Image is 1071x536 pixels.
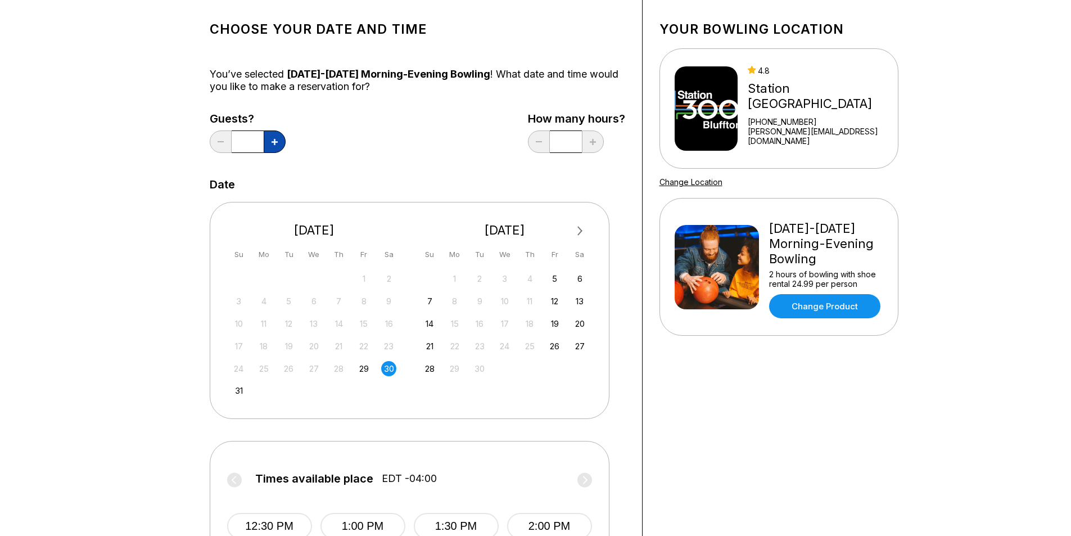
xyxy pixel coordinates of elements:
div: Fr [547,247,562,262]
div: 2 hours of bowling with shoe rental 24.99 per person [769,269,883,289]
div: Not available Thursday, August 7th, 2025 [331,294,346,309]
div: Not available Tuesday, September 9th, 2025 [472,294,487,309]
div: Not available Wednesday, September 24th, 2025 [497,339,512,354]
div: Tu [281,247,296,262]
div: Not available Thursday, August 21st, 2025 [331,339,346,354]
div: Choose Friday, August 29th, 2025 [356,361,372,376]
div: Choose Friday, September 26th, 2025 [547,339,562,354]
div: Not available Monday, September 22nd, 2025 [447,339,462,354]
div: Not available Friday, August 15th, 2025 [356,316,372,331]
a: Change Location [659,177,722,187]
div: Th [522,247,537,262]
div: Not available Monday, August 4th, 2025 [256,294,272,309]
div: We [497,247,512,262]
div: [PHONE_NUMBER] [748,117,893,127]
div: You’ve selected ! What date and time would you like to make a reservation for? [210,68,625,93]
div: Not available Thursday, August 14th, 2025 [331,316,346,331]
div: Not available Tuesday, September 2nd, 2025 [472,271,487,286]
div: Not available Monday, August 11th, 2025 [256,316,272,331]
div: Not available Monday, September 8th, 2025 [447,294,462,309]
div: Not available Thursday, September 25th, 2025 [522,339,537,354]
div: Not available Wednesday, August 27th, 2025 [306,361,322,376]
div: Not available Thursday, September 4th, 2025 [522,271,537,286]
label: How many hours? [528,112,625,125]
button: Next Month [571,222,589,240]
h1: Choose your Date and time [210,21,625,37]
div: Sa [572,247,588,262]
div: 4.8 [748,66,893,75]
div: Not available Tuesday, August 5th, 2025 [281,294,296,309]
div: Choose Friday, September 5th, 2025 [547,271,562,286]
div: Su [231,247,246,262]
div: Station [GEOGRAPHIC_DATA] [748,81,893,111]
div: Not available Wednesday, September 17th, 2025 [497,316,512,331]
div: Th [331,247,346,262]
a: [PERSON_NAME][EMAIL_ADDRESS][DOMAIN_NAME] [748,127,893,146]
div: Not available Tuesday, August 19th, 2025 [281,339,296,354]
div: Not available Wednesday, August 6th, 2025 [306,294,322,309]
div: Not available Friday, August 1st, 2025 [356,271,372,286]
div: Choose Sunday, September 28th, 2025 [422,361,437,376]
div: Sa [381,247,396,262]
div: [DATE] [418,223,592,238]
div: Not available Tuesday, September 30th, 2025 [472,361,487,376]
div: Not available Wednesday, September 10th, 2025 [497,294,512,309]
div: Not available Friday, August 8th, 2025 [356,294,372,309]
div: month 2025-08 [230,270,399,399]
a: Change Product [769,294,880,318]
div: Not available Tuesday, September 16th, 2025 [472,316,487,331]
div: Not available Monday, September 15th, 2025 [447,316,462,331]
div: Not available Monday, August 18th, 2025 [256,339,272,354]
img: Friday-Sunday Morning-Evening Bowling [675,225,759,309]
div: Not available Saturday, August 9th, 2025 [381,294,396,309]
div: Fr [356,247,372,262]
div: Choose Saturday, August 30th, 2025 [381,361,396,376]
div: Choose Saturday, September 27th, 2025 [572,339,588,354]
div: Not available Sunday, August 3rd, 2025 [231,294,246,309]
div: Not available Thursday, August 28th, 2025 [331,361,346,376]
div: [DATE]-[DATE] Morning-Evening Bowling [769,221,883,267]
div: Not available Tuesday, August 12th, 2025 [281,316,296,331]
div: We [306,247,322,262]
div: Choose Sunday, August 31st, 2025 [231,383,246,398]
div: Not available Thursday, September 11th, 2025 [522,294,537,309]
div: Not available Wednesday, September 3rd, 2025 [497,271,512,286]
div: Mo [447,247,462,262]
div: Not available Tuesday, August 26th, 2025 [281,361,296,376]
div: Not available Monday, September 29th, 2025 [447,361,462,376]
div: Not available Friday, August 22nd, 2025 [356,339,372,354]
div: Mo [256,247,272,262]
span: EDT -04:00 [382,472,437,485]
div: [DATE] [227,223,401,238]
div: Not available Saturday, August 2nd, 2025 [381,271,396,286]
div: Not available Monday, August 25th, 2025 [256,361,272,376]
div: Not available Saturday, August 16th, 2025 [381,316,396,331]
div: Choose Friday, September 12th, 2025 [547,294,562,309]
div: month 2025-09 [421,270,589,376]
label: Guests? [210,112,286,125]
div: Choose Saturday, September 20th, 2025 [572,316,588,331]
div: Su [422,247,437,262]
div: Not available Wednesday, August 20th, 2025 [306,339,322,354]
div: Tu [472,247,487,262]
div: Choose Saturday, September 13th, 2025 [572,294,588,309]
div: Not available Monday, September 1st, 2025 [447,271,462,286]
div: Choose Sunday, September 21st, 2025 [422,339,437,354]
div: Not available Thursday, September 18th, 2025 [522,316,537,331]
div: Not available Sunday, August 17th, 2025 [231,339,246,354]
div: Not available Sunday, August 10th, 2025 [231,316,246,331]
div: Not available Wednesday, August 13th, 2025 [306,316,322,331]
div: Choose Sunday, September 14th, 2025 [422,316,437,331]
span: [DATE]-[DATE] Morning-Evening Bowling [287,68,490,80]
div: Not available Saturday, August 23rd, 2025 [381,339,396,354]
h1: Your bowling location [659,21,898,37]
div: Choose Saturday, September 6th, 2025 [572,271,588,286]
img: Station 300 Bluffton [675,66,738,151]
label: Date [210,178,235,191]
div: Choose Friday, September 19th, 2025 [547,316,562,331]
div: Choose Sunday, September 7th, 2025 [422,294,437,309]
div: Not available Sunday, August 24th, 2025 [231,361,246,376]
span: Times available place [255,472,373,485]
div: Not available Tuesday, September 23rd, 2025 [472,339,487,354]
